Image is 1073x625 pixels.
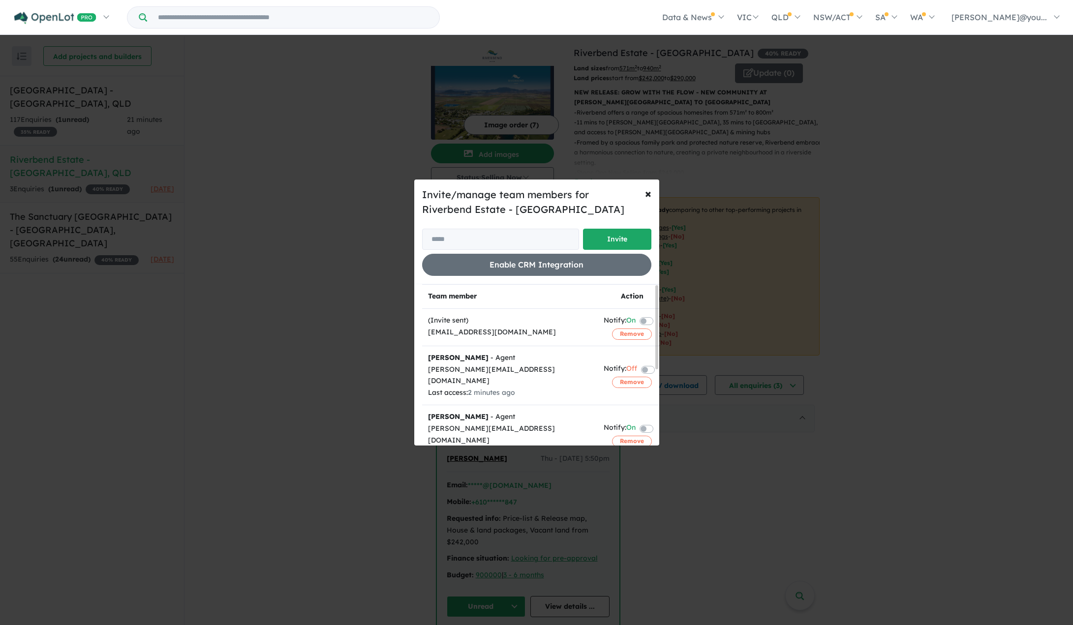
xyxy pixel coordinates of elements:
button: Remove [612,377,652,387]
div: Notify: [604,363,637,376]
span: On [626,422,636,435]
th: Action [598,285,667,309]
div: Notify: [604,315,636,328]
span: On [626,315,636,328]
div: [EMAIL_ADDRESS][DOMAIN_NAME] [428,327,592,338]
span: [PERSON_NAME]@you... [951,12,1047,22]
span: 2 minutes ago [468,388,515,397]
img: Openlot PRO Logo White [14,12,96,24]
strong: [PERSON_NAME] [428,353,489,362]
button: Remove [612,328,652,339]
span: × [645,186,651,201]
button: Invite [583,229,651,250]
strong: [PERSON_NAME] [428,412,489,421]
button: Remove [612,436,652,446]
button: Enable CRM Integration [422,254,651,276]
div: Last access: [428,387,592,399]
div: (Invite sent) [428,315,592,327]
input: Try estate name, suburb, builder or developer [149,7,437,28]
div: - Agent [428,411,592,423]
div: [PERSON_NAME][EMAIL_ADDRESS][DOMAIN_NAME] [428,364,592,387]
h5: Invite/manage team members for Riverbend Estate - [GEOGRAPHIC_DATA] [422,187,651,217]
span: Off [626,363,637,376]
div: [PERSON_NAME][EMAIL_ADDRESS][DOMAIN_NAME] [428,423,592,446]
th: Team member [422,285,598,309]
div: Notify: [604,422,636,435]
div: - Agent [428,352,592,364]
